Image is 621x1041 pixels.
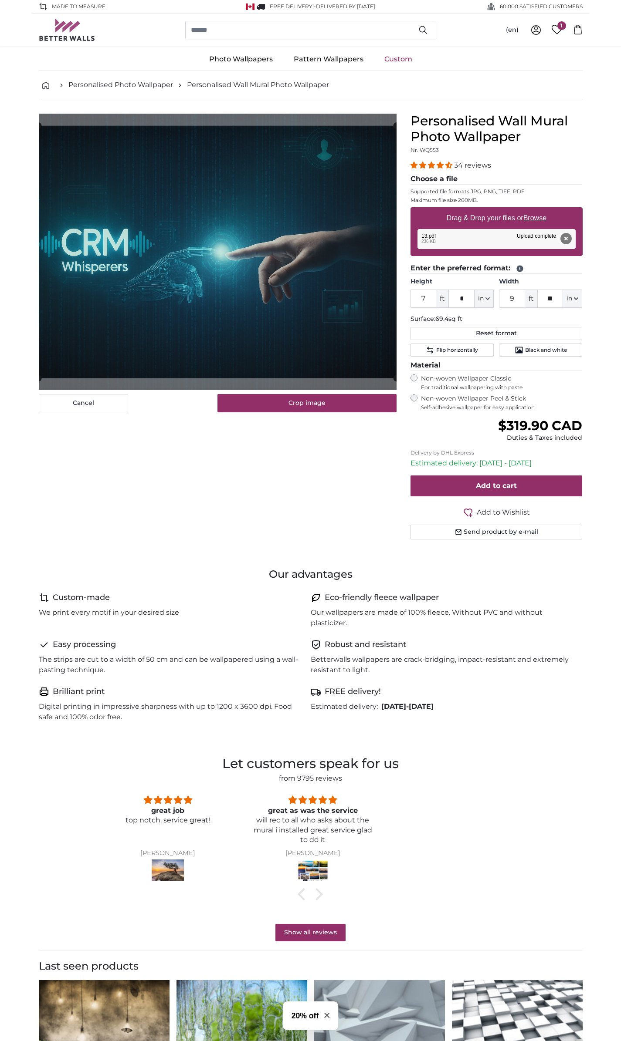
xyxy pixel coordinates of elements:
h3: Our advantages [39,567,583,581]
button: in [563,290,582,308]
p: top notch. service great! [106,815,230,825]
label: Non-woven Wallpaper Classic [421,374,583,391]
a: Pattern Wallpapers [283,48,374,71]
div: 5 stars [106,794,230,806]
a: Custom [374,48,423,71]
a: Personalised Wall Mural Photo Wallpaper [187,80,329,90]
label: Height [411,277,494,286]
span: Black and white [525,347,567,354]
span: Self-adhesive wallpaper for easy application [421,404,583,411]
button: Black and white [499,344,582,357]
h4: Robust and resistant [325,639,406,651]
span: 4.32 stars [411,161,454,169]
p: We print every motif in your desired size [39,607,179,618]
span: For traditional wallpapering with paste [421,384,583,391]
span: Delivered by [DATE] [316,3,375,10]
p: will rec to all who asks about the mural i installed great service glad to do it [251,815,375,845]
span: Flip horizontally [436,347,478,354]
button: Add to cart [411,475,583,496]
span: $319.90 CAD [498,418,582,434]
p: Supported file formats JPG, PNG, TIFF, PDF [411,188,583,195]
p: Digital printing in impressive sharpness with up to 1200 x 3600 dpi. Food safe and 100% odor free. [39,701,304,722]
label: Drag & Drop your files or [443,209,550,227]
p: Maximum file size 200MB. [411,197,583,204]
legend: Material [411,360,583,371]
span: [DATE] [381,702,406,711]
div: [PERSON_NAME] [251,850,375,857]
p: Delivery by DHL Express [411,449,583,456]
span: 69.4sq ft [435,315,462,323]
div: great as was the service [251,806,375,815]
span: FREE delivery! [270,3,314,10]
div: Duties & Taxes included [498,434,582,442]
span: 60,000 SATISFIED CUSTOMERS [500,3,583,10]
button: Add to Wishlist [411,507,583,518]
nav: breadcrumbs [39,71,583,99]
button: Flip horizontally [411,344,494,357]
a: from 9795 reviews [279,774,342,782]
button: Cancel [39,394,128,412]
label: Width [499,277,582,286]
span: [DATE] [409,702,434,711]
h1: Personalised Wall Mural Photo Wallpaper [411,113,583,145]
a: Show all reviews [275,924,346,941]
h4: Easy processing [53,639,116,651]
label: Non-woven Wallpaper Peel & Stick [421,394,583,411]
b: - [381,702,434,711]
img: Fototapete Old Pine [152,859,184,884]
a: Personalised Photo Wallpaper [68,80,173,90]
span: 1 [557,21,566,30]
p: The strips are cut to a width of 50 cm and can be wallpapered using a wall-pasting technique. [39,654,304,675]
div: great job [106,806,230,815]
p: Estimated delivery: [311,701,378,712]
u: Browse [523,214,546,222]
h4: Brilliant print [53,686,105,698]
span: in [478,294,484,303]
p: Our wallpapers are made of 100% fleece. Without PVC and without plasticizer. [311,607,576,628]
span: Add to Wishlist [477,507,530,518]
h2: Let customers speak for us [93,754,528,773]
span: - [314,3,375,10]
legend: Choose a file [411,174,583,185]
span: in [567,294,572,303]
span: ft [525,290,537,308]
span: 34 reviews [454,161,491,169]
span: Nr. WQ553 [411,147,439,153]
button: (en) [499,22,526,38]
img: Betterwalls [39,19,95,41]
h3: Last seen products [39,959,583,973]
span: ft [436,290,448,308]
h4: FREE delivery! [325,686,381,698]
p: Estimated delivery: [DATE] - [DATE] [411,458,583,468]
span: Add to cart [476,482,517,490]
button: Crop image [217,394,397,412]
img: Canada [246,3,255,10]
div: 5 stars [251,794,375,806]
legend: Enter the preferred format: [411,263,583,274]
img: Stockfoto [297,859,329,884]
a: Photo Wallpapers [199,48,283,71]
h4: Eco-friendly fleece wallpaper [325,592,439,604]
h4: Custom-made [53,592,110,604]
p: Betterwalls wallpapers are crack-bridging, impact-resistant and extremely resistant to light. [311,654,576,675]
button: in [475,290,494,308]
button: Send product by e-mail [411,525,583,539]
div: [PERSON_NAME] [106,850,230,857]
button: Reset format [411,327,583,340]
p: Surface: [411,315,583,323]
span: Made to Measure [52,3,105,10]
